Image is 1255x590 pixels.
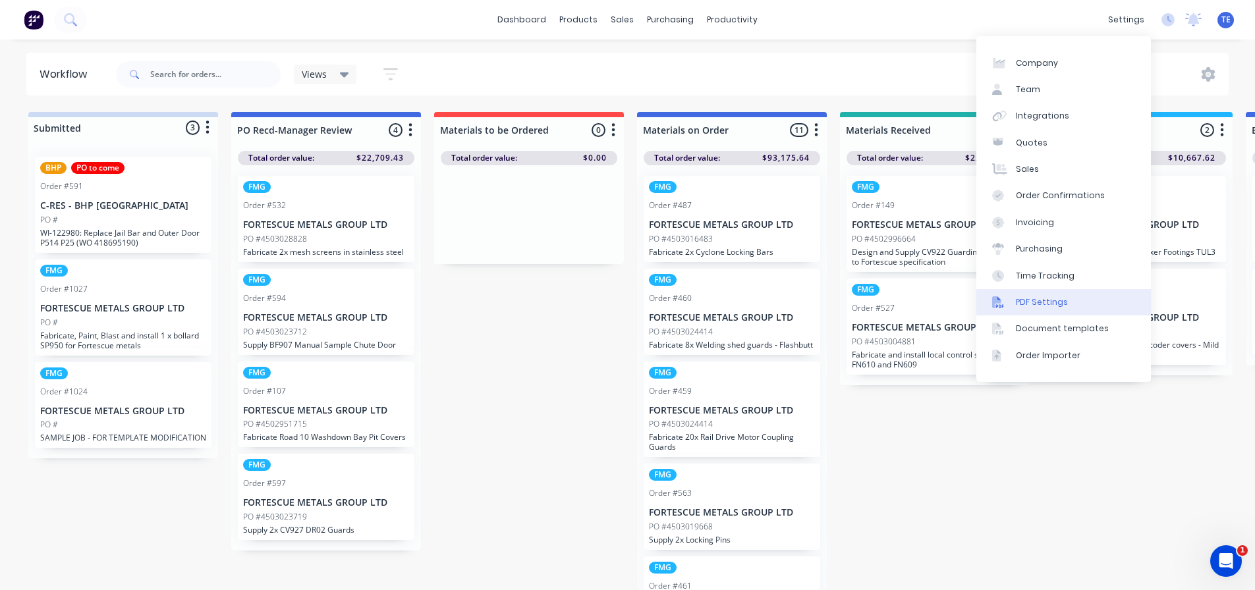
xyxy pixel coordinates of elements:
[40,406,206,417] p: FORTESCUE METALS GROUP LTD
[1016,217,1054,228] div: Invoicing
[1016,84,1040,95] div: Team
[40,419,58,431] p: PO #
[40,200,206,211] p: C-RES - BHP [GEOGRAPHIC_DATA]
[976,342,1151,369] a: Order Importer
[649,233,713,245] p: PO #4503016483
[976,209,1151,236] a: Invoicing
[700,10,764,30] div: productivity
[243,312,409,323] p: FORTESCUE METALS GROUP LTD
[762,152,810,164] span: $93,175.64
[649,247,815,257] p: Fabricate 2x Cyclone Locking Bars
[976,76,1151,103] a: Team
[976,156,1151,182] a: Sales
[976,315,1151,342] a: Document templates
[243,326,307,338] p: PO #4503023712
[976,103,1151,129] a: Integrations
[238,454,414,540] div: FMGOrder #597FORTESCUE METALS GROUP LTDPO #4503023719Supply 2x CV927 DR02 Guards
[649,312,815,323] p: FORTESCUE METALS GROUP LTD
[243,432,409,442] p: Fabricate Road 10 Washdown Bay Pit Covers
[852,181,879,193] div: FMG
[976,262,1151,288] a: Time Tracking
[852,219,1018,230] p: FORTESCUE METALS GROUP LTD
[243,219,409,230] p: FORTESCUE METALS GROUP LTD
[649,562,677,574] div: FMG
[150,61,281,88] input: Search for orders...
[302,67,327,81] span: Views
[1016,350,1080,362] div: Order Importer
[649,340,815,350] p: Fabricate 8x Welding shed guards - Flashbutt
[1016,243,1063,255] div: Purchasing
[604,10,640,30] div: sales
[852,336,916,348] p: PO #4503004881
[644,464,820,550] div: FMGOrder #563FORTESCUE METALS GROUP LTDPO #4503019668Supply 2x Locking Pins
[243,418,307,430] p: PO #4502951715
[1016,190,1105,201] div: Order Confirmations
[847,176,1023,272] div: FMGOrder #149FORTESCUE METALS GROUP LTDPO #4502996664Design and Supply CV922 Guarding Coated to F...
[40,180,83,192] div: Order #591
[71,162,125,174] div: PO to come
[35,157,211,253] div: BHPPO to comeOrder #591C-RES - BHP [GEOGRAPHIC_DATA]PO #WI-122980: Replace Jail Bar and Outer Doo...
[40,162,67,174] div: BHP
[243,292,286,304] div: Order #594
[1168,152,1215,164] span: $10,667.62
[852,322,1018,333] p: FORTESCUE METALS GROUP LTD
[238,176,414,262] div: FMGOrder #532FORTESCUE METALS GROUP LTDPO #4503028828Fabricate 2x mesh screens in stainless steel
[644,269,820,355] div: FMGOrder #460FORTESCUE METALS GROUP LTDPO #4503024414Fabricate 8x Welding shed guards - Flashbutt
[243,477,286,489] div: Order #597
[243,405,409,416] p: FORTESCUE METALS GROUP LTD
[649,535,815,545] p: Supply 2x Locking Pins
[243,525,409,535] p: Supply 2x CV927 DR02 Guards
[40,303,206,314] p: FORTESCUE METALS GROUP LTD
[1102,10,1151,30] div: settings
[243,200,286,211] div: Order #532
[24,10,43,30] img: Factory
[1210,545,1242,577] iframe: Intercom live chat
[1016,163,1039,175] div: Sales
[644,176,820,262] div: FMGOrder #487FORTESCUE METALS GROUP LTDPO #4503016483Fabricate 2x Cyclone Locking Bars
[1221,14,1231,26] span: TE
[40,367,68,379] div: FMG
[40,331,206,350] p: Fabricate, Paint, Blast and install 1 x bollard SP950 for Fortescue metals
[649,487,692,499] div: Order #563
[451,152,517,164] span: Total order value:
[654,152,720,164] span: Total order value:
[248,152,314,164] span: Total order value:
[243,340,409,350] p: Supply BF907 Manual Sample Chute Door
[243,459,271,471] div: FMG
[965,152,1013,164] span: $22,968.07
[649,418,713,430] p: PO #4503024414
[649,181,677,193] div: FMG
[852,200,895,211] div: Order #149
[649,292,692,304] div: Order #460
[356,152,404,164] span: $22,709.43
[649,507,815,518] p: FORTESCUE METALS GROUP LTD
[35,259,211,356] div: FMGOrder #1027FORTESCUE METALS GROUP LTDPO #Fabricate, Paint, Blast and install 1 x bollard SP950...
[976,130,1151,156] a: Quotes
[649,219,815,230] p: FORTESCUE METALS GROUP LTD
[649,521,713,533] p: PO #4503019668
[40,214,58,226] p: PO #
[649,200,692,211] div: Order #487
[649,274,677,286] div: FMG
[1016,323,1109,335] div: Document templates
[852,233,916,245] p: PO #4502996664
[40,265,68,277] div: FMG
[1237,545,1248,556] span: 1
[243,367,271,379] div: FMG
[852,247,1018,267] p: Design and Supply CV922 Guarding Coated to Fortescue specification
[583,152,607,164] span: $0.00
[243,274,271,286] div: FMG
[640,10,700,30] div: purchasing
[976,182,1151,209] a: Order Confirmations
[852,302,895,314] div: Order #527
[1016,270,1074,282] div: Time Tracking
[40,67,94,82] div: Workflow
[857,152,923,164] span: Total order value:
[40,283,88,295] div: Order #1027
[852,350,1018,369] p: Fabricate and install local control stations for FN610 and FN609
[649,326,713,338] p: PO #4503024414
[649,405,815,416] p: FORTESCUE METALS GROUP LTD
[243,497,409,508] p: FORTESCUE METALS GROUP LTD
[976,289,1151,315] a: PDF Settings
[40,317,58,329] p: PO #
